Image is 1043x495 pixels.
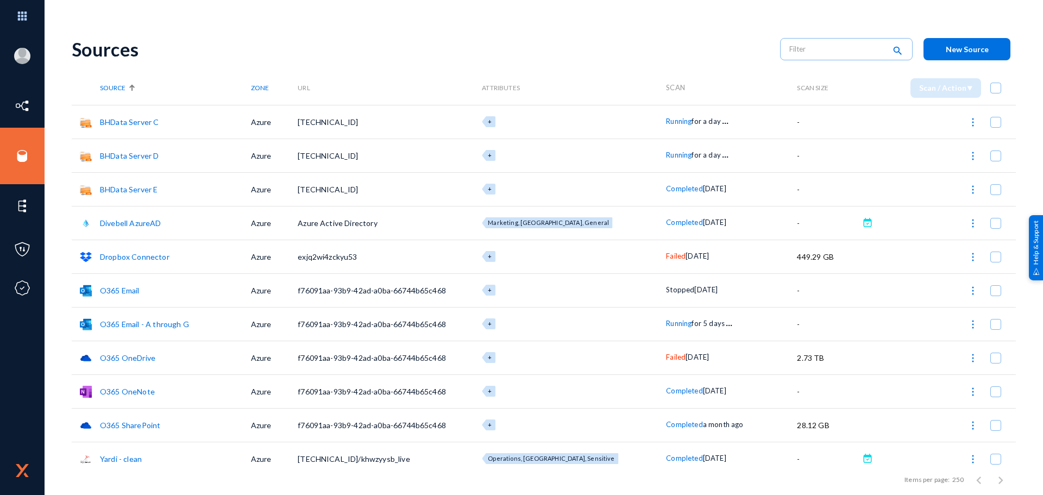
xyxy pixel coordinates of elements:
[666,252,686,260] span: Failed
[298,421,446,430] span: f76091aa-93b9-42ad-a0ba-66744b65c468
[703,386,726,395] span: [DATE]
[703,184,726,193] span: [DATE]
[730,315,732,328] span: .
[14,198,30,214] img: icon-elements.svg
[967,117,978,128] img: icon-more.svg
[80,453,92,465] img: sqlserver.png
[80,150,92,162] img: smb.png
[967,420,978,431] img: icon-more.svg
[686,353,709,361] span: [DATE]
[488,219,609,226] span: Marketing, [GEOGRAPHIC_DATA], General
[666,83,685,92] span: Scan
[100,185,158,194] a: BHData Server E
[488,455,614,462] span: Operations, [GEOGRAPHIC_DATA], Sensitive
[298,84,310,92] span: URL
[100,117,159,127] a: BHData Server C
[952,475,964,485] div: 250
[891,44,904,59] mat-icon: search
[251,374,298,408] td: Azure
[488,118,492,125] span: +
[666,319,692,328] span: Running
[797,139,859,172] td: -
[251,206,298,240] td: Azure
[80,184,92,196] img: smb.png
[797,84,828,92] span: Scan Size
[488,253,492,260] span: +
[14,280,30,296] img: icon-compliance.svg
[703,420,744,429] span: a month ago
[251,442,298,475] td: Azure
[80,251,92,263] img: dropbox.svg
[100,387,155,396] a: O365 OneNote
[967,151,978,161] img: icon-more.svg
[686,252,709,260] span: [DATE]
[692,319,725,328] span: for 5 days
[1033,268,1040,275] img: help_support.svg
[14,241,30,258] img: icon-policies.svg
[797,374,859,408] td: -
[100,286,140,295] a: O365 Email
[80,352,92,364] img: onedrive.png
[100,353,155,362] a: O365 OneDrive
[797,442,859,475] td: -
[14,98,30,114] img: icon-inventory.svg
[967,285,978,296] img: icon-more.svg
[1029,215,1043,280] div: Help & Support
[724,147,726,160] span: .
[298,454,410,463] span: [TECHNICAL_ID]/khwzyysb_live
[298,117,358,127] span: [TECHNICAL_ID]
[251,408,298,442] td: Azure
[726,147,728,160] span: .
[298,286,446,295] span: f76091aa-93b9-42ad-a0ba-66744b65c468
[967,319,978,330] img: icon-more.svg
[488,421,492,428] span: +
[80,386,92,398] img: onenote.png
[298,218,378,228] span: Azure Active Directory
[298,151,358,160] span: [TECHNICAL_ID]
[967,252,978,262] img: icon-more.svg
[692,151,720,159] span: for a day
[703,218,726,227] span: [DATE]
[666,151,692,159] span: Running
[692,117,720,126] span: for a day
[968,469,990,491] button: Previous page
[251,341,298,374] td: Azure
[797,105,859,139] td: -
[967,454,978,465] img: icon-more.svg
[488,354,492,361] span: +
[726,113,728,126] span: .
[797,240,859,273] td: 449.29 GB
[967,386,978,397] img: icon-more.svg
[298,387,446,396] span: f76091aa-93b9-42ad-a0ba-66744b65c468
[703,454,726,462] span: [DATE]
[100,454,142,463] a: Yardi - clean
[990,469,1011,491] button: Next page
[967,184,978,195] img: icon-more.svg
[100,421,160,430] a: O365 SharePoint
[666,454,702,462] span: Completed
[251,172,298,206] td: Azure
[80,285,92,297] img: o365mail.svg
[666,184,702,193] span: Completed
[666,353,686,361] span: Failed
[100,84,251,92] div: Source
[14,148,30,164] img: icon-sources.svg
[967,353,978,364] img: icon-more.svg
[251,273,298,307] td: Azure
[80,217,92,229] img: azuread.png
[6,4,39,28] img: app launcher
[251,139,298,172] td: Azure
[666,117,692,126] span: Running
[789,41,885,57] input: Filter
[298,185,358,194] span: [TECHNICAL_ID]
[488,152,492,159] span: +
[298,353,446,362] span: f76091aa-93b9-42ad-a0ba-66744b65c468
[797,307,859,341] td: -
[80,419,92,431] img: onedrive.png
[488,320,492,327] span: +
[80,116,92,128] img: smb.png
[488,286,492,293] span: +
[722,147,724,160] span: .
[722,113,724,126] span: .
[251,105,298,139] td: Azure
